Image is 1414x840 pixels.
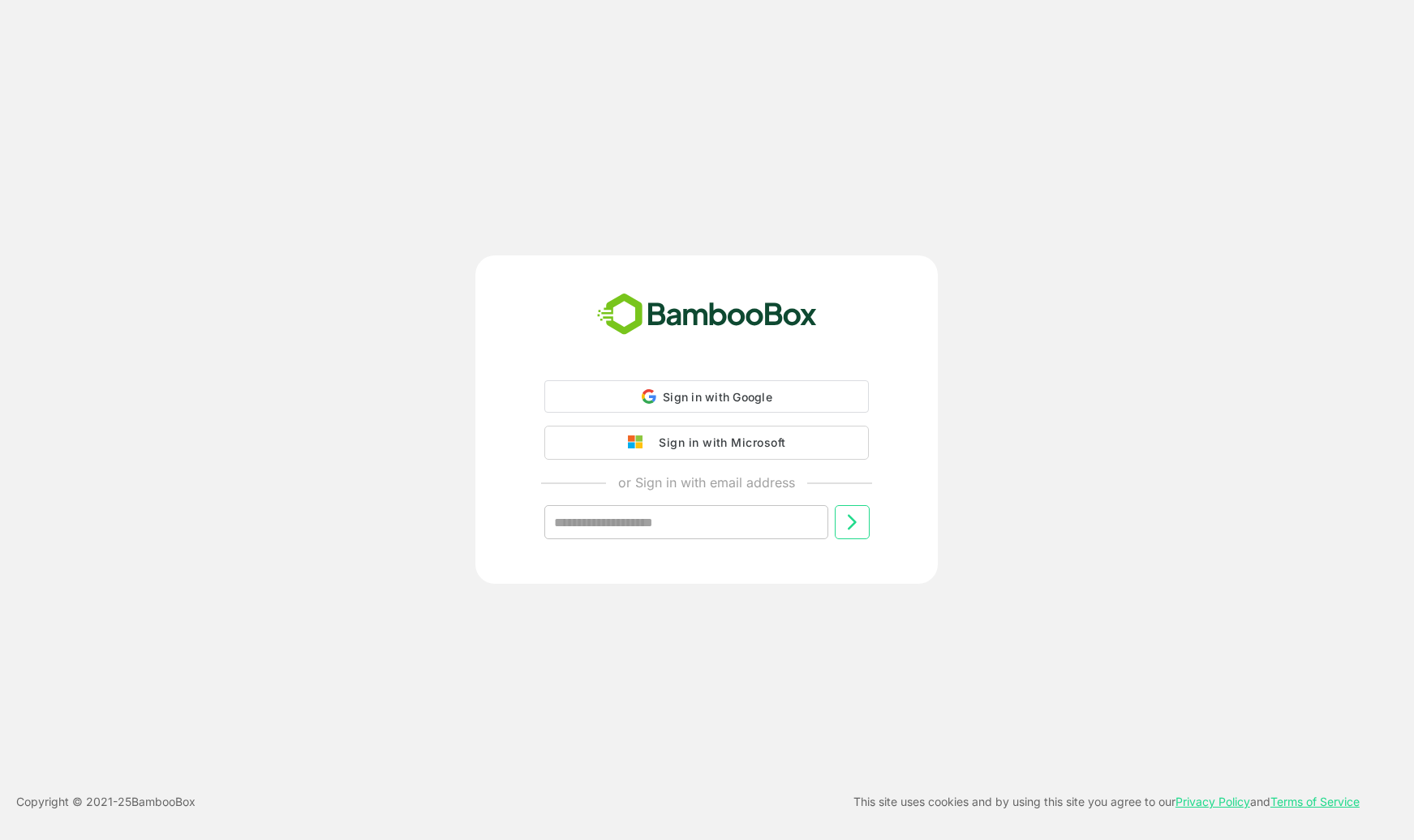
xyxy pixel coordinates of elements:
img: bamboobox [588,288,826,341]
p: This site uses cookies and by using this site you agree to our and [853,792,1360,812]
a: Terms of Service [1270,795,1360,808]
p: Copyright © 2021- 25 BambooBox [16,792,196,812]
img: google [628,435,651,450]
button: Sign in with Microsoft [544,426,869,460]
div: Sign in with Microsoft [651,432,785,453]
div: Sign in with Google [544,380,869,413]
span: Sign in with Google [663,390,772,404]
a: Privacy Policy [1175,795,1250,808]
p: or Sign in with email address [618,473,795,492]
